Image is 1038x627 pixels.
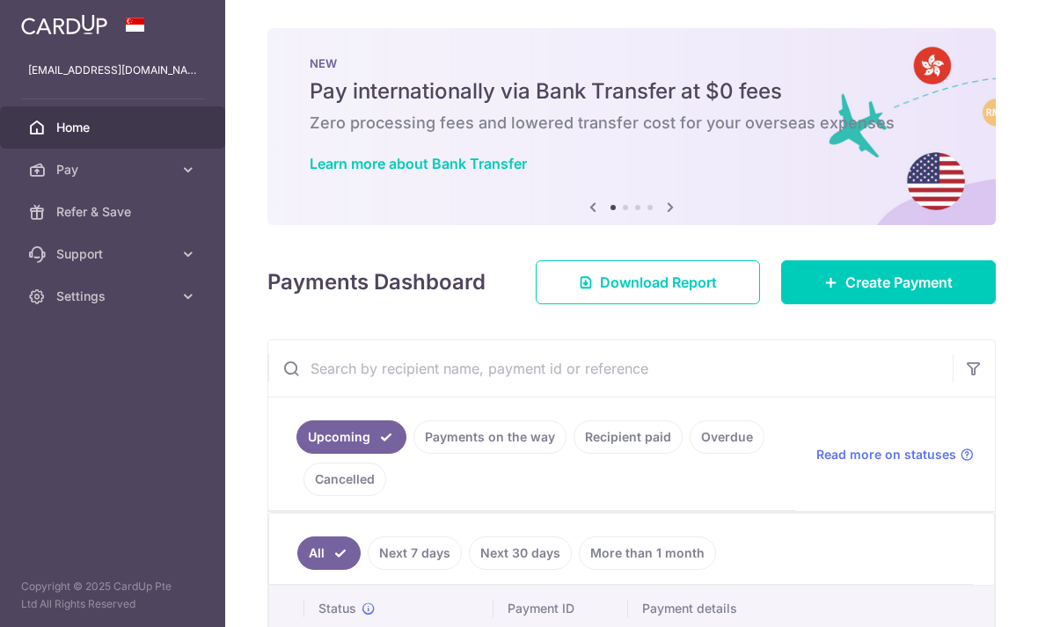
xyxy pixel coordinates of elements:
[690,420,764,454] a: Overdue
[28,62,197,79] p: [EMAIL_ADDRESS][DOMAIN_NAME]
[816,446,974,463] a: Read more on statuses
[56,245,172,263] span: Support
[303,463,386,496] a: Cancelled
[21,14,107,35] img: CardUp
[268,340,953,397] input: Search by recipient name, payment id or reference
[297,536,361,570] a: All
[310,113,954,134] h6: Zero processing fees and lowered transfer cost for your overseas expenses
[536,260,760,304] a: Download Report
[600,272,717,293] span: Download Report
[368,536,462,570] a: Next 7 days
[267,28,996,225] img: Bank transfer banner
[816,446,956,463] span: Read more on statuses
[469,536,572,570] a: Next 30 days
[56,288,172,305] span: Settings
[925,574,1020,618] iframe: Opens a widget where you can find more information
[267,266,486,298] h4: Payments Dashboard
[310,56,954,70] p: NEW
[296,420,406,454] a: Upcoming
[579,536,716,570] a: More than 1 month
[413,420,567,454] a: Payments on the way
[310,155,527,172] a: Learn more about Bank Transfer
[56,119,172,136] span: Home
[845,272,953,293] span: Create Payment
[56,161,172,179] span: Pay
[318,600,356,617] span: Status
[781,260,996,304] a: Create Payment
[574,420,683,454] a: Recipient paid
[56,203,172,221] span: Refer & Save
[310,77,954,106] h5: Pay internationally via Bank Transfer at $0 fees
